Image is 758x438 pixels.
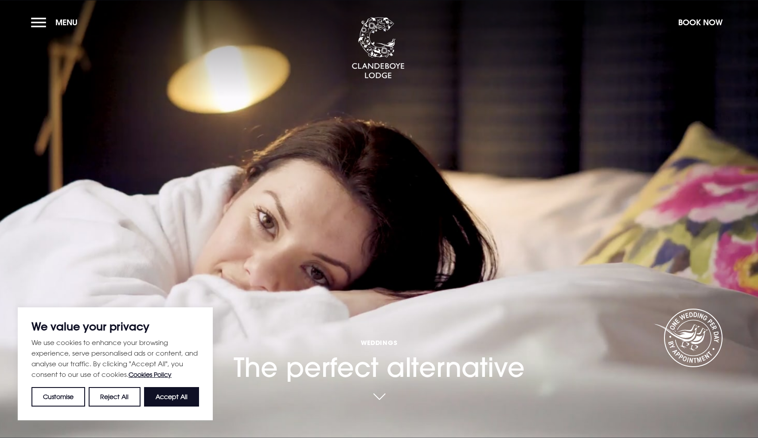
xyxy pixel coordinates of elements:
[18,307,213,420] div: We value your privacy
[129,371,172,378] a: Cookies Policy
[31,337,199,380] p: We use cookies to enhance your browsing experience, serve personalised ads or content, and analys...
[31,387,85,407] button: Customise
[144,387,199,407] button: Accept All
[89,387,140,407] button: Reject All
[55,17,78,27] span: Menu
[31,13,82,32] button: Menu
[352,17,405,79] img: Clandeboye Lodge
[234,284,525,383] h1: The perfect alternative
[234,338,525,347] span: Weddings
[31,321,199,332] p: We value your privacy
[674,13,727,32] button: Book Now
